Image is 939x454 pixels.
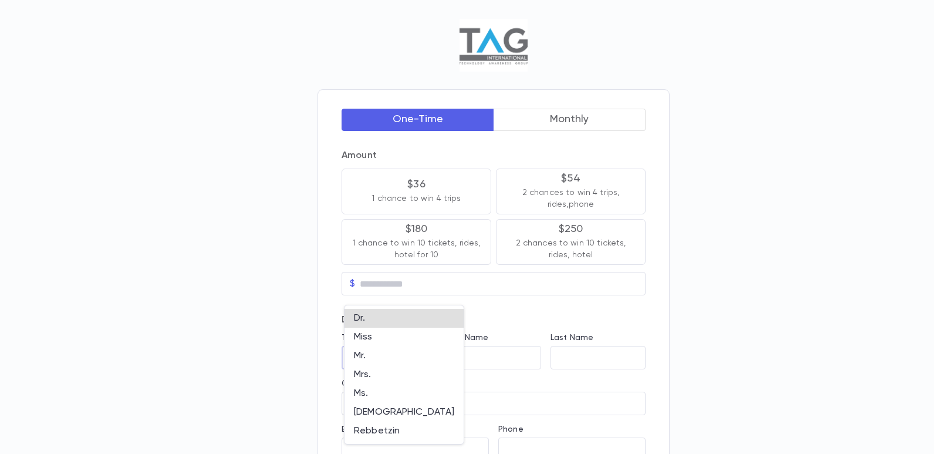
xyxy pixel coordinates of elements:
[354,369,454,381] span: Mrs.
[354,350,454,362] span: Mr.
[354,388,454,399] span: Ms.
[354,425,454,437] span: Rebbetzin
[354,331,454,343] span: Miss
[354,312,454,324] span: Dr.
[354,406,454,418] span: [DEMOGRAPHIC_DATA]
